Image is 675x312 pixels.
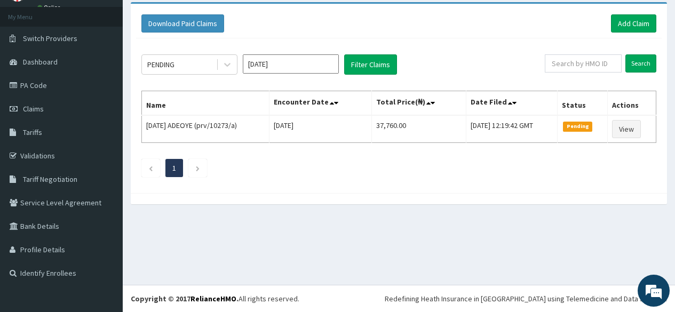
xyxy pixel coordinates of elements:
td: [DATE] ADEOYE (prv/10273/a) [142,115,269,143]
span: Switch Providers [23,34,77,43]
th: Date Filed [466,91,558,116]
span: Dashboard [23,57,58,67]
td: 37,760.00 [371,115,466,143]
th: Name [142,91,269,116]
strong: Copyright © 2017 . [131,294,239,303]
td: [DATE] [269,115,371,143]
a: View [612,120,641,138]
input: Search [625,54,656,73]
footer: All rights reserved. [123,285,675,312]
span: Claims [23,104,44,114]
span: Tariffs [23,127,42,137]
input: Select Month and Year [243,54,339,74]
input: Search by HMO ID [545,54,622,73]
button: Download Paid Claims [141,14,224,33]
div: PENDING [147,59,174,70]
a: Previous page [148,163,153,173]
a: Online [37,4,63,11]
button: Filter Claims [344,54,397,75]
th: Actions [608,91,656,116]
td: [DATE] 12:19:42 GMT [466,115,558,143]
a: Next page [195,163,200,173]
a: Add Claim [611,14,656,33]
th: Total Price(₦) [371,91,466,116]
div: Redefining Heath Insurance in [GEOGRAPHIC_DATA] using Telemedicine and Data Science! [385,293,667,304]
a: RelianceHMO [190,294,236,303]
th: Encounter Date [269,91,371,116]
a: Page 1 is your current page [172,163,176,173]
span: Pending [563,122,592,131]
span: Tariff Negotiation [23,174,77,184]
th: Status [558,91,608,116]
